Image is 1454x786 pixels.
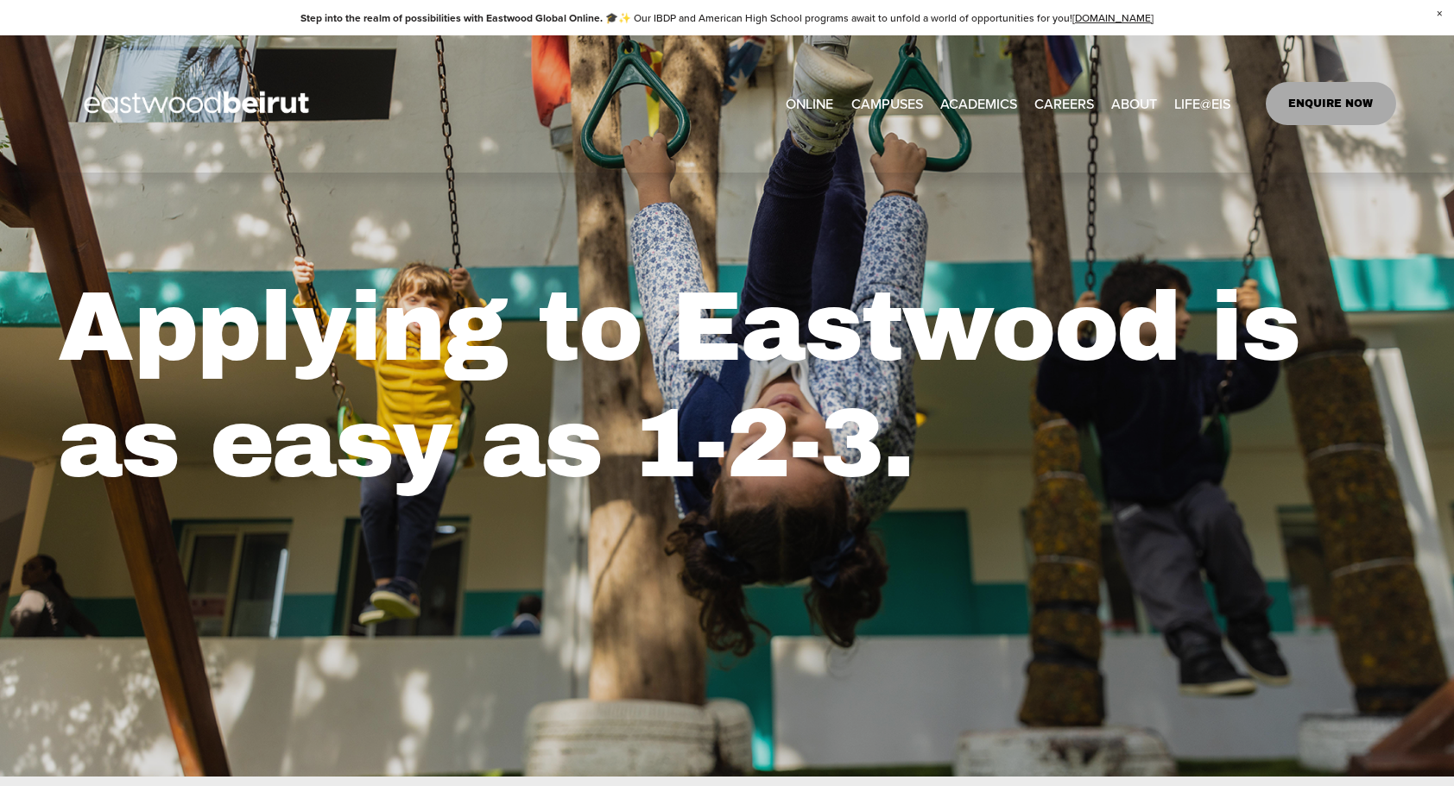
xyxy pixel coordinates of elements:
[851,90,923,117] a: folder dropdown
[851,91,923,116] span: CAMPUSES
[1034,90,1094,117] a: CAREERS
[58,269,1395,503] h1: Applying to Eastwood is as easy as 1-2-3.
[1266,82,1396,125] a: ENQUIRE NOW
[940,90,1017,117] a: folder dropdown
[1174,90,1230,117] a: folder dropdown
[1111,91,1157,116] span: ABOUT
[58,60,339,148] img: EastwoodIS Global Site
[940,91,1017,116] span: ACADEMICS
[1072,10,1154,25] a: [DOMAIN_NAME]
[786,90,833,117] a: ONLINE
[1174,91,1230,116] span: LIFE@EIS
[1111,90,1157,117] a: folder dropdown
